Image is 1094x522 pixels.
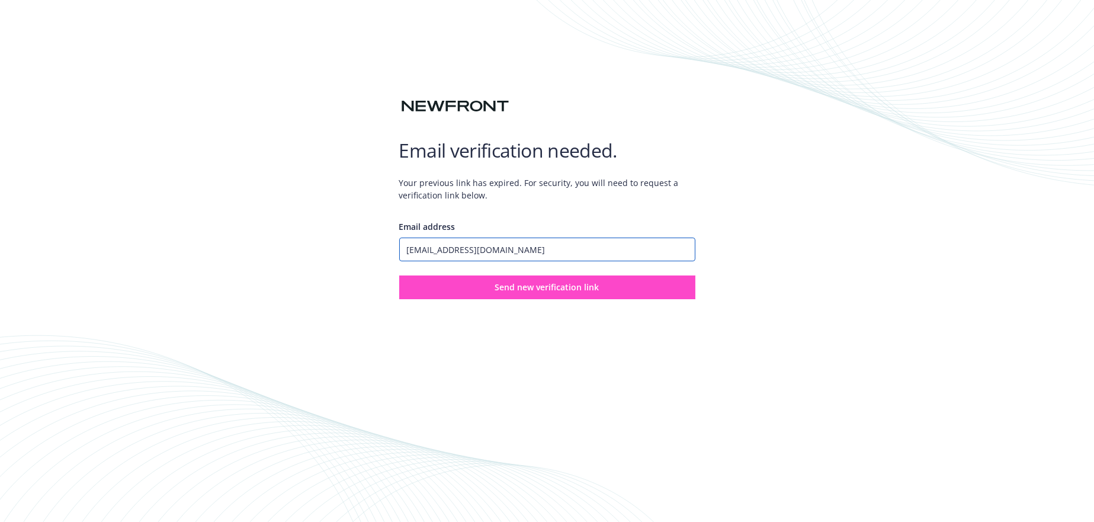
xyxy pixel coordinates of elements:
[399,276,695,299] button: Send new verification link
[399,139,695,162] h1: Email verification needed.
[399,96,511,117] img: Newfront logo
[399,221,455,232] span: Email address
[399,238,695,261] input: Enter your email
[495,281,599,293] span: Send new verification link
[399,167,695,211] span: Your previous link has expired. For security, you will need to request a verification link below.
